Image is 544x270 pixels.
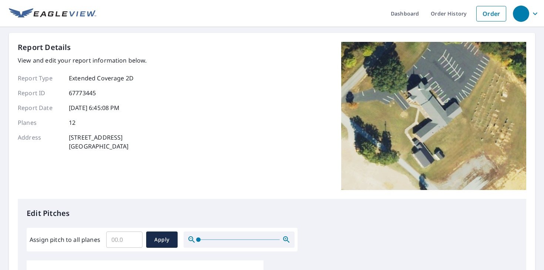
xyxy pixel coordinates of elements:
[18,56,147,65] p: View and edit your report information below.
[69,103,120,112] p: [DATE] 6:45:08 PM
[341,42,526,190] img: Top image
[106,229,142,250] input: 00.0
[69,133,129,151] p: [STREET_ADDRESS] [GEOGRAPHIC_DATA]
[152,235,172,244] span: Apply
[18,89,62,97] p: Report ID
[9,8,96,19] img: EV Logo
[18,118,62,127] p: Planes
[69,118,75,127] p: 12
[27,208,517,219] p: Edit Pitches
[69,74,134,83] p: Extended Coverage 2D
[18,74,62,83] p: Report Type
[69,89,96,97] p: 67773445
[18,42,71,53] p: Report Details
[476,6,506,21] a: Order
[146,231,178,248] button: Apply
[18,133,62,151] p: Address
[18,103,62,112] p: Report Date
[30,235,100,244] label: Assign pitch to all planes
